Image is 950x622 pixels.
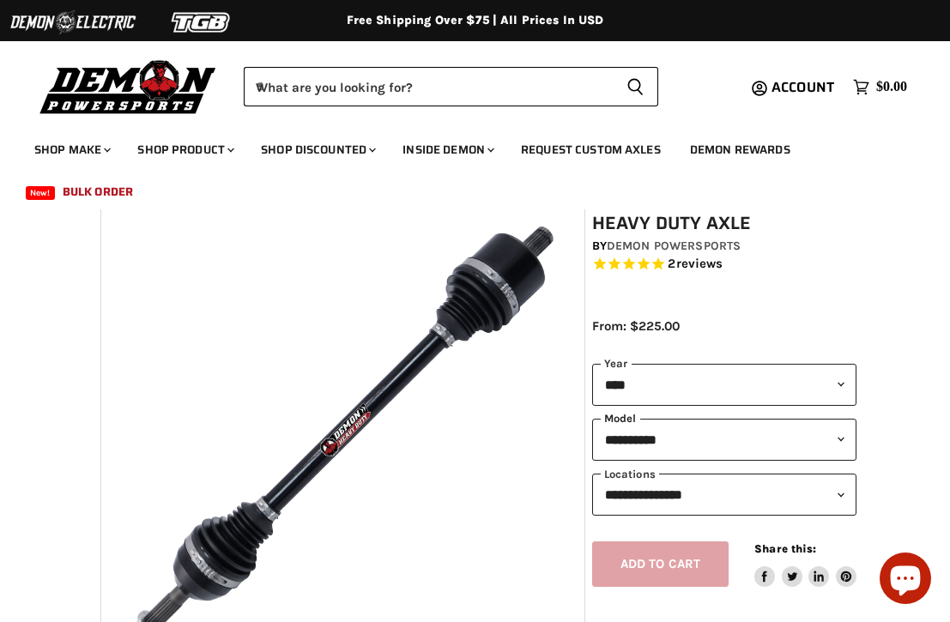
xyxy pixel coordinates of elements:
[26,186,55,200] span: New!
[764,80,844,95] a: Account
[50,174,146,209] a: Bulk Order
[613,67,658,106] button: Search
[592,256,856,274] span: Rated 5.0 out of 5 stars 2 reviews
[676,257,723,272] span: reviews
[137,6,266,39] img: TGB Logo 2
[754,542,816,555] span: Share this:
[244,67,613,106] input: When autocomplete results are available use up and down arrows to review and enter to select
[677,132,803,167] a: Demon Rewards
[248,132,386,167] a: Shop Discounted
[124,132,245,167] a: Shop Product
[390,132,505,167] a: Inside Demon
[244,67,658,106] form: Product
[592,364,856,406] select: year
[876,79,907,95] span: $0.00
[34,56,222,117] img: Demon Powersports
[9,6,137,39] img: Demon Electric Logo 2
[592,474,856,516] select: keys
[21,125,903,209] ul: Main menu
[592,191,856,234] h1: Kubota RTV-X1100 Demon Heavy Duty Axle
[508,132,674,167] a: Request Custom Axles
[754,541,856,587] aside: Share this:
[592,237,856,256] div: by
[844,75,916,100] a: $0.00
[607,239,741,253] a: Demon Powersports
[592,419,856,461] select: modal-name
[21,132,121,167] a: Shop Make
[592,318,680,334] span: From: $225.00
[668,257,723,272] span: 2 reviews
[874,553,936,608] inbox-online-store-chat: Shopify online store chat
[771,76,834,98] span: Account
